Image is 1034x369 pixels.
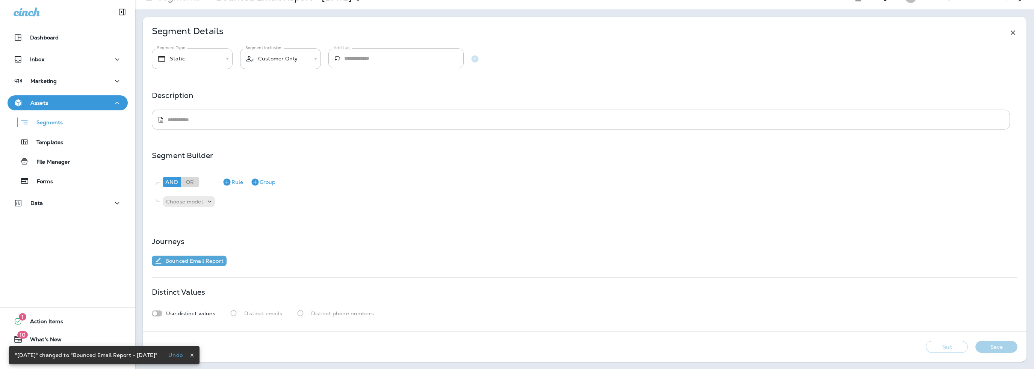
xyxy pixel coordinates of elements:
span: Action Items [23,318,63,327]
button: Marketing [8,74,128,89]
button: File Manager [8,154,128,169]
div: And [163,177,181,187]
p: Use distinct values [166,310,215,316]
p: Distinct Values [152,289,205,295]
p: Distinct phone numbers [311,310,374,316]
button: Forms [8,173,128,189]
p: Inbox [30,56,44,62]
button: 10What's New [8,332,128,347]
p: Segment Details [152,28,224,37]
p: Templates [29,139,63,146]
p: Segment Builder [152,152,213,158]
p: Undo [168,352,183,358]
button: Inbox [8,52,128,67]
button: Data [8,196,128,211]
span: What's New [23,336,62,345]
p: Forms [29,178,53,185]
p: Distinct emails [244,310,282,316]
p: Choose model [166,199,203,205]
button: Undo [163,351,187,360]
p: Dashboard [30,35,59,41]
button: Bounced Email Report [152,256,227,266]
button: Group [248,176,278,188]
button: Support [8,350,128,365]
p: Segments [29,119,63,127]
div: Or [181,177,199,187]
button: 1Action Items [8,314,128,329]
label: Segment Inclusion [245,45,281,51]
label: Segment Type [157,45,185,51]
button: Assets [8,95,128,110]
div: Customer Only [245,54,309,63]
button: Save [975,341,1017,353]
button: Collapse Sidebar [112,5,133,20]
span: 10 [17,331,28,339]
p: Description [152,92,193,98]
p: Data [30,200,43,206]
button: Dashboard [8,30,128,45]
button: Test [926,341,968,353]
div: Static [157,54,221,63]
div: "[DATE]" changed to "Bounced Email Report - [DATE]" [15,348,157,362]
label: Add tag [334,45,350,51]
button: Segments [8,114,128,130]
span: 1 [19,313,26,321]
button: Rule [219,176,246,188]
button: Templates [8,134,128,150]
p: Marketing [30,78,57,84]
p: Bounced Email Report [162,258,224,264]
p: Journeys [152,238,184,244]
p: Assets [30,100,48,106]
p: File Manager [29,159,70,166]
